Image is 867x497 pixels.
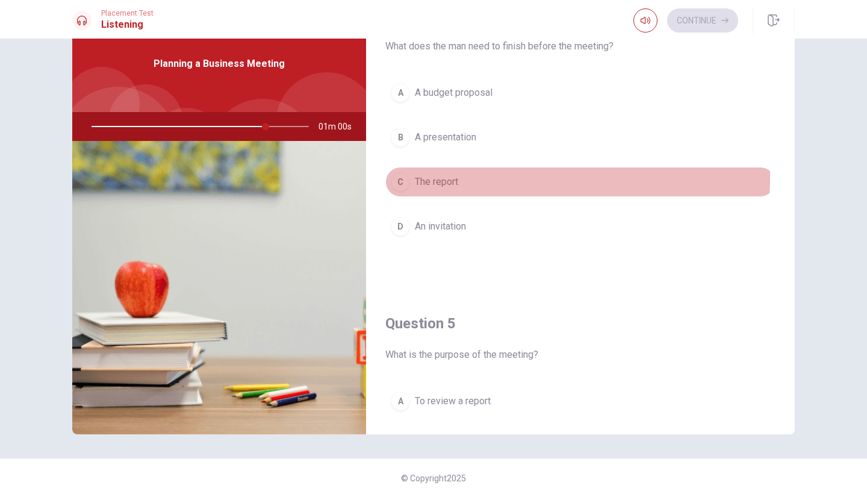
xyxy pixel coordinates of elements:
button: AA budget proposal [385,78,775,108]
h1: Listening [101,17,154,32]
span: 01m 00s [319,112,361,141]
button: CThe report [385,167,775,197]
div: D [391,217,410,236]
span: To review a report [415,394,491,408]
div: B [391,128,410,147]
span: The report [415,175,458,189]
span: Placement Test [101,9,154,17]
span: Planning a Business Meeting [154,57,285,71]
button: DAn invitation [385,211,775,242]
span: A presentation [415,130,476,145]
div: A [391,83,410,102]
img: Planning a Business Meeting [72,141,366,434]
div: C [391,172,410,192]
span: An invitation [415,219,466,234]
span: What is the purpose of the meeting? [385,348,775,362]
h4: Question 5 [385,314,775,333]
button: BA presentation [385,122,775,152]
button: ATo review a report [385,386,775,416]
span: © Copyright 2025 [401,474,466,483]
div: A [391,392,410,411]
span: A budget proposal [415,86,493,100]
span: What does the man need to finish before the meeting? [385,39,775,54]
